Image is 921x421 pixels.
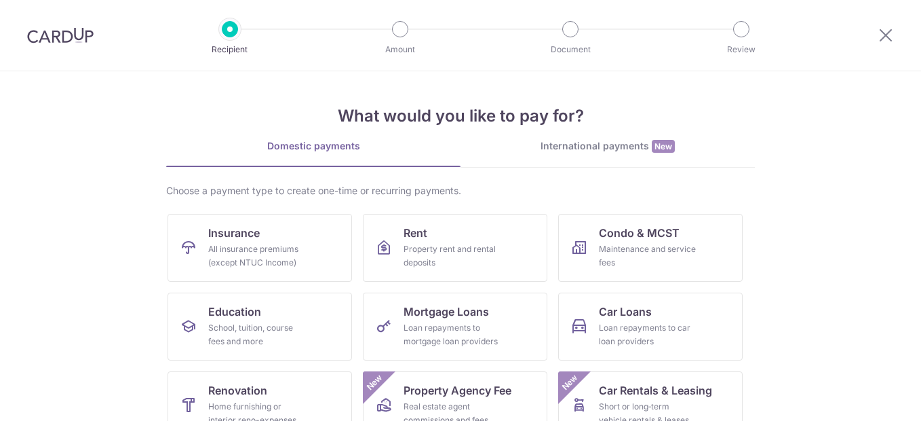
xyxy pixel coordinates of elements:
[559,371,581,394] span: New
[460,139,755,153] div: International payments
[404,242,501,270] div: Property rent and rental deposits
[208,225,260,241] span: Insurance
[168,293,352,361] a: EducationSchool, tuition, course fees and more
[404,321,501,348] div: Loan repayments to mortgage loan providers
[652,140,675,153] span: New
[599,304,652,320] span: Car Loans
[168,214,352,282] a: InsuranceAll insurance premiums (except NTUC Income)
[404,225,427,241] span: Rent
[364,371,386,394] span: New
[166,184,755,198] div: Choose a payment type to create one-time or recurring payments.
[363,293,547,361] a: Mortgage LoansLoan repayments to mortgage loan providers
[404,382,511,399] span: Property Agency Fee
[208,304,261,320] span: Education
[691,43,791,56] p: Review
[166,104,755,128] h4: What would you like to pay for?
[599,321,697,348] div: Loan repayments to car loan providers
[208,382,267,399] span: Renovation
[208,242,306,270] div: All insurance premiums (except NTUC Income)
[599,382,712,399] span: Car Rentals & Leasing
[558,214,743,282] a: Condo & MCSTMaintenance and service fees
[180,43,280,56] p: Recipient
[363,214,547,282] a: RentProperty rent and rental deposits
[208,321,306,348] div: School, tuition, course fees and more
[166,139,460,153] div: Domestic payments
[27,27,94,43] img: CardUp
[599,242,697,270] div: Maintenance and service fees
[350,43,450,56] p: Amount
[520,43,621,56] p: Document
[599,225,680,241] span: Condo & MCST
[404,304,489,320] span: Mortgage Loans
[558,293,743,361] a: Car LoansLoan repayments to car loan providers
